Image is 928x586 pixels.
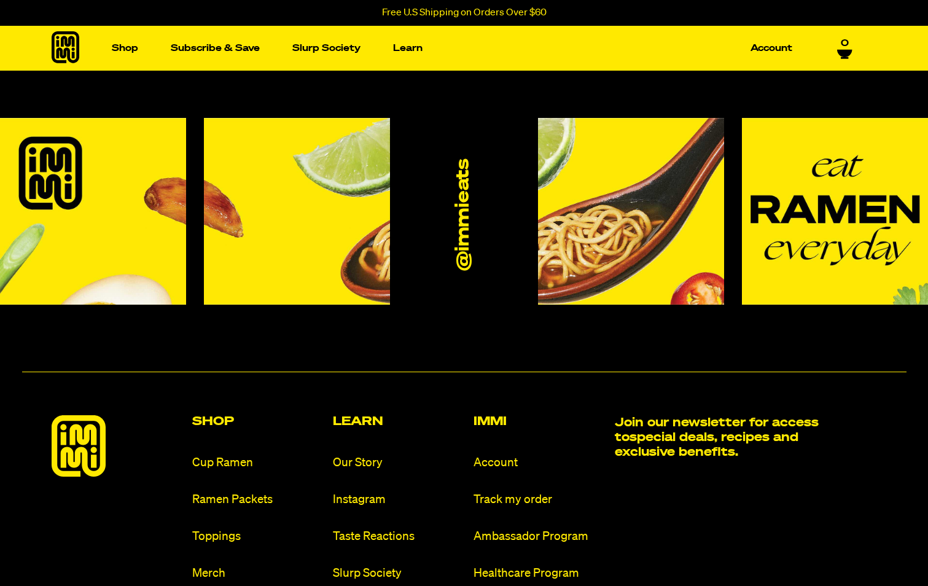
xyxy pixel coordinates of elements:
[287,39,365,58] a: Slurp Society
[615,415,827,459] h2: Join our newsletter for access to special deals, recipes and exclusive benefits.
[746,39,797,58] a: Account
[52,415,106,477] img: immieats
[192,528,323,545] a: Toppings
[388,39,427,58] a: Learn
[333,491,464,508] a: Instagram
[742,118,928,305] img: Instagram
[192,491,323,508] a: Ramen Packets
[204,118,390,305] img: Instagram
[474,528,604,545] a: Ambassador Program
[333,415,464,428] h2: Learn
[333,528,464,545] a: Taste Reactions
[192,565,323,582] a: Merch
[333,565,464,582] a: Slurp Society
[166,39,265,58] a: Subscribe & Save
[474,455,604,471] a: Account
[474,491,604,508] a: Track my order
[837,38,852,59] a: 0
[192,415,323,428] h2: Shop
[192,455,323,471] a: Cup Ramen
[382,7,547,18] p: Free U.S Shipping on Orders Over $60
[107,26,797,71] nav: Main navigation
[107,39,143,58] a: Shop
[453,158,475,270] a: @immieats
[474,415,604,428] h2: Immi
[538,118,724,305] img: Instagram
[474,565,604,582] a: Healthcare Program
[333,455,464,471] a: Our Story
[841,38,849,49] span: 0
